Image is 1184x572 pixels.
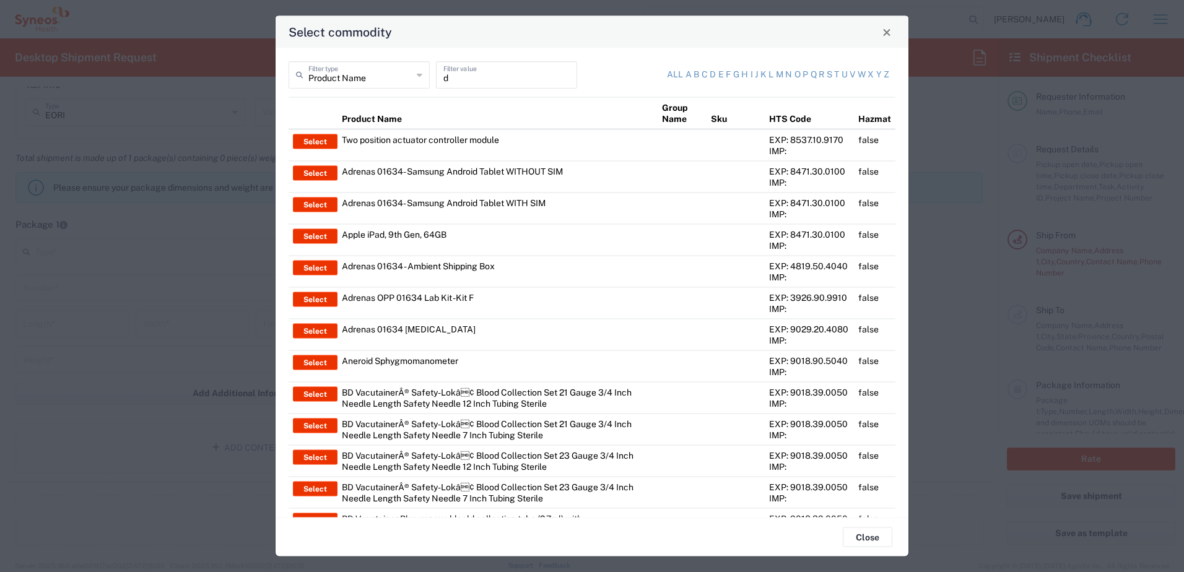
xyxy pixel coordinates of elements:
button: Select [293,166,337,181]
div: EXP: 9018.39.0050 [769,482,850,493]
td: false [854,445,895,477]
td: false [854,193,895,224]
a: f [726,69,731,81]
a: m [776,69,783,81]
button: Select [293,324,337,339]
div: EXP: 9018.90.5040 [769,355,850,366]
th: Sku [707,97,765,129]
div: EXP: 9018.39.0050 [769,450,850,461]
button: Select [293,387,337,402]
div: IMP: [769,430,850,441]
th: HTS Code [765,97,854,129]
td: BD Vacutainer Plus venous bloold collection tube (2.7ml) with [MEDICAL_DATA] [337,508,658,540]
td: false [854,477,895,508]
td: BD VacutainerÂ® Safety-Lokâ¢ Blood Collection Set 21 Gauge 3/4 Inch Needle Length Safety Needle ... [337,382,658,414]
a: h [741,69,748,81]
div: IMP: [769,177,850,188]
td: false [854,224,895,256]
td: false [854,129,895,162]
td: false [854,287,895,319]
a: w [858,69,866,81]
div: IMP: [769,461,850,472]
td: false [854,382,895,414]
td: Two position actuator controller module [337,129,658,162]
div: EXP: 9029.20.4080 [769,324,850,335]
button: Close [878,24,895,41]
button: Select [293,355,337,370]
a: y [876,69,882,81]
th: Group Name [658,97,707,129]
div: EXP: 3926.90.9910 [769,292,850,303]
td: false [854,414,895,445]
div: IMP: [769,209,850,220]
a: n [785,69,792,81]
a: i [751,69,753,81]
a: t [834,69,839,81]
a: c [702,69,708,81]
button: Select [293,292,337,307]
button: Select [293,134,337,149]
a: r [819,69,824,81]
button: Select [293,450,337,465]
td: false [854,256,895,287]
div: EXP: 8471.30.0100 [769,229,850,240]
a: z [884,69,889,81]
div: EXP: 8471.30.0100 [769,197,850,209]
a: a [686,69,692,81]
a: p [803,69,808,81]
button: Select [293,261,337,275]
td: Adrenas 01634- Samsung Android Tablet WITH SIM [337,193,658,224]
td: BD VacutainerÂ® Safety-Lokâ¢ Blood Collection Set 21 Gauge 3/4 Inch Needle Length Safety Needle ... [337,414,658,445]
a: k [760,69,767,81]
td: false [854,508,895,540]
a: b [694,69,699,81]
a: u [842,69,848,81]
a: x [868,69,874,81]
div: EXP: 8471.30.0100 [769,166,850,177]
div: IMP: [769,366,850,378]
a: o [794,69,801,81]
a: g [733,69,739,81]
td: Apple iPad, 9th Gen, 64GB [337,224,658,256]
td: false [854,161,895,193]
a: s [827,69,832,81]
td: Adrenas 01634- Samsung Android Tablet WITHOUT SIM [337,161,658,193]
td: Aneroid Sphygmomanometer [337,350,658,382]
a: All [667,69,683,81]
button: Select [293,513,337,528]
div: EXP: 4819.50.4040 [769,261,850,272]
div: EXP: 8537.10.9170 [769,134,850,145]
td: BD VacutainerÂ® Safety-Lokâ¢ Blood Collection Set 23 Gauge 3/4 Inch Needle Length Safety Needle ... [337,445,658,477]
a: v [850,69,855,81]
button: Select [293,418,337,433]
div: IMP: [769,493,850,504]
button: Close [843,527,892,547]
div: IMP: [769,240,850,251]
div: IMP: [769,398,850,409]
td: Adrenas OPP 01634 Lab Kit -Kit F [337,287,658,319]
a: j [755,69,758,81]
td: BD VacutainerÂ® Safety-Lokâ¢ Blood Collection Set 23 Gauge 3/4 Inch Needle Length Safety Needle ... [337,477,658,508]
td: false [854,319,895,350]
div: IMP: [769,145,850,157]
div: EXP: 9018.39.0050 [769,513,850,524]
div: EXP: 9018.39.0050 [769,387,850,398]
a: d [710,69,716,81]
th: Hazmat [854,97,895,129]
td: Adrenas 01634 [MEDICAL_DATA] [337,319,658,350]
h4: Select commodity [289,23,392,41]
a: l [768,69,773,81]
div: IMP: [769,335,850,346]
div: IMP: [769,272,850,283]
a: q [811,69,817,81]
a: e [718,69,724,81]
td: false [854,350,895,382]
div: IMP: [769,303,850,314]
button: Select [293,482,337,496]
th: Product Name [337,97,658,129]
button: Select [293,197,337,212]
div: EXP: 9018.39.0050 [769,418,850,430]
button: Select [293,229,337,244]
td: Adrenas 01634 - Ambient Shipping Box [337,256,658,287]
